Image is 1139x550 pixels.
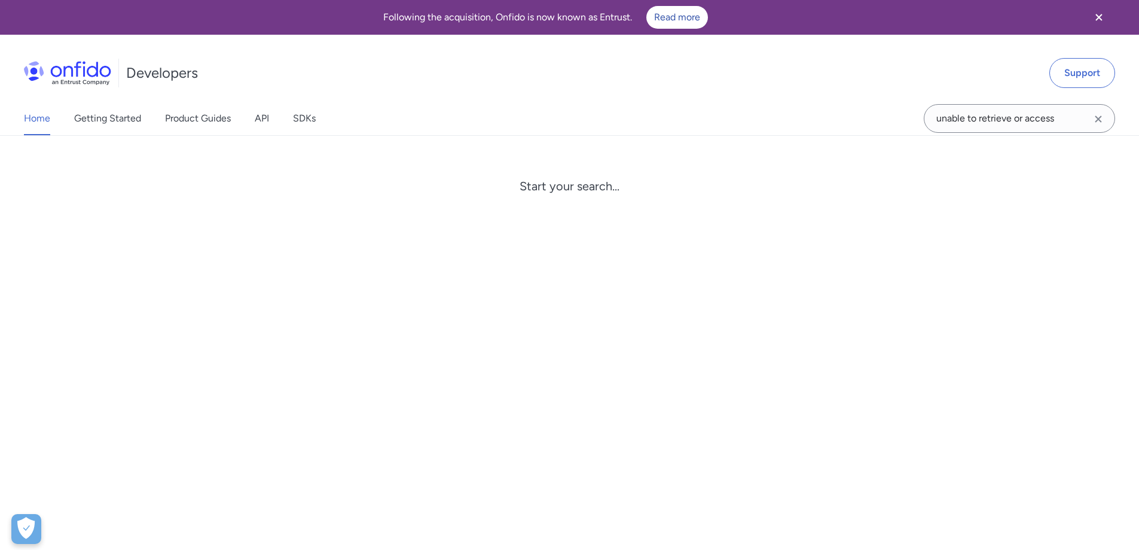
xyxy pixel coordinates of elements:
button: Close banner [1077,2,1121,32]
a: API [255,102,269,135]
a: Read more [646,6,708,29]
div: Following the acquisition, Onfido is now known as Entrust. [14,6,1077,29]
h1: Developers [126,63,198,83]
input: Onfido search input field [924,104,1115,133]
div: Start your search... [520,179,619,193]
a: Getting Started [74,102,141,135]
a: Support [1049,58,1115,88]
a: Home [24,102,50,135]
img: Onfido Logo [24,61,111,85]
div: Cookie Preferences [11,514,41,544]
svg: Clear search field button [1091,112,1106,126]
svg: Close banner [1092,10,1106,25]
button: Open Preferences [11,514,41,544]
a: SDKs [293,102,316,135]
a: Product Guides [165,102,231,135]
